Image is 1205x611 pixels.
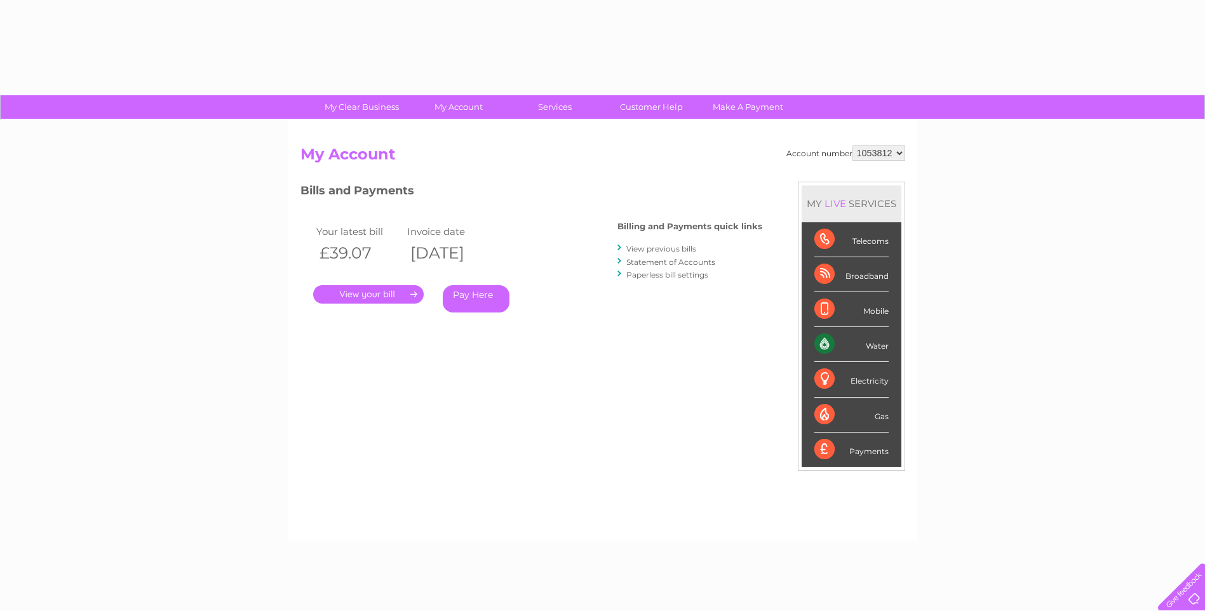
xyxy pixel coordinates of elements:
[814,398,889,433] div: Gas
[814,222,889,257] div: Telecoms
[814,257,889,292] div: Broadband
[786,145,905,161] div: Account number
[309,95,414,119] a: My Clear Business
[443,285,509,312] a: Pay Here
[406,95,511,119] a: My Account
[313,223,405,240] td: Your latest bill
[696,95,800,119] a: Make A Payment
[802,185,901,222] div: MY SERVICES
[814,327,889,362] div: Water
[814,433,889,467] div: Payments
[404,240,495,266] th: [DATE]
[404,223,495,240] td: Invoice date
[300,145,905,170] h2: My Account
[814,292,889,327] div: Mobile
[599,95,704,119] a: Customer Help
[617,222,762,231] h4: Billing and Payments quick links
[814,362,889,397] div: Electricity
[313,240,405,266] th: £39.07
[822,198,849,210] div: LIVE
[313,285,424,304] a: .
[300,182,762,204] h3: Bills and Payments
[502,95,607,119] a: Services
[626,270,708,279] a: Paperless bill settings
[626,257,715,267] a: Statement of Accounts
[626,244,696,253] a: View previous bills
